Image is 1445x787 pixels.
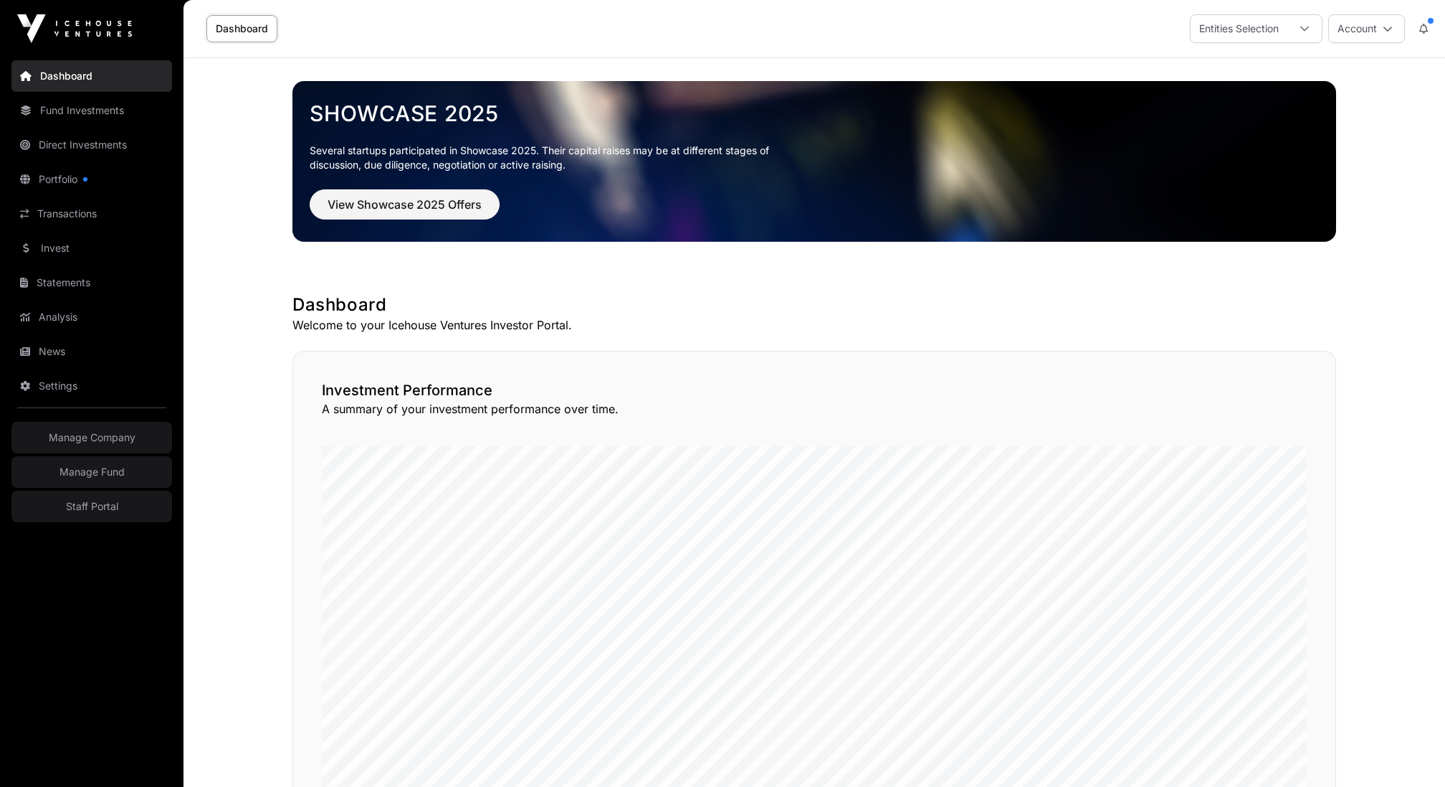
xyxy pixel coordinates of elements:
img: Icehouse Ventures Logo [17,14,132,43]
a: News [11,336,172,367]
a: Analysis [11,301,172,333]
h1: Dashboard [292,293,1336,316]
a: Showcase 2025 [310,100,1319,126]
a: Settings [11,370,172,402]
a: Manage Company [11,422,172,453]
p: Several startups participated in Showcase 2025. Their capital raises may be at different stages o... [310,143,791,172]
a: Fund Investments [11,95,172,126]
a: Invest [11,232,172,264]
a: Transactions [11,198,172,230]
a: Manage Fund [11,456,172,488]
button: Account [1328,14,1405,43]
a: Direct Investments [11,129,172,161]
p: Welcome to your Icehouse Ventures Investor Portal. [292,316,1336,334]
a: Dashboard [11,60,172,92]
a: Dashboard [206,15,277,42]
a: Portfolio [11,164,172,195]
a: View Showcase 2025 Offers [310,204,500,218]
div: Entities Selection [1191,15,1287,42]
button: View Showcase 2025 Offers [310,189,500,220]
a: Staff Portal [11,491,172,522]
span: View Showcase 2025 Offers [328,196,482,213]
h2: Investment Performance [322,380,1307,400]
a: Statements [11,267,172,298]
img: Showcase 2025 [292,81,1336,242]
p: A summary of your investment performance over time. [322,400,1307,418]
